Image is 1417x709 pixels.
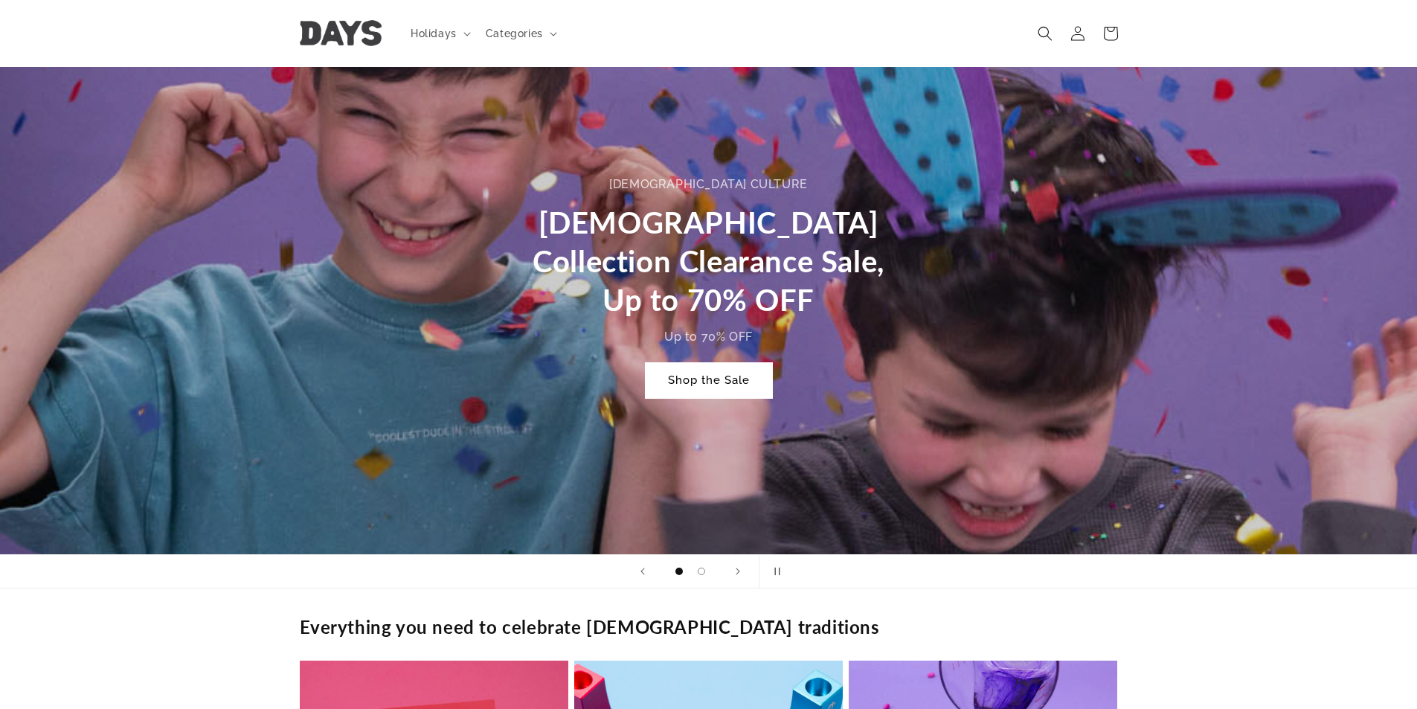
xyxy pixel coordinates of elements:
[759,555,791,588] button: Pause slideshow
[646,363,772,398] a: Shop the Sale
[411,27,457,40] span: Holidays
[532,203,885,319] h2: [DEMOGRAPHIC_DATA] Collection Clearance Sale, Up to 70% OFF
[626,555,659,588] button: Previous slide
[300,21,382,47] img: Days United
[664,330,753,344] span: Up to 70% OFF
[477,18,563,49] summary: Categories
[668,560,690,583] button: Load slide 1 of 2
[300,615,880,638] h2: Everything you need to celebrate [DEMOGRAPHIC_DATA] traditions
[722,555,754,588] button: Next slide
[609,174,808,196] div: [DEMOGRAPHIC_DATA] CULTURE
[1029,17,1061,50] summary: Search
[402,18,477,49] summary: Holidays
[486,27,543,40] span: Categories
[690,560,713,583] button: Load slide 2 of 2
